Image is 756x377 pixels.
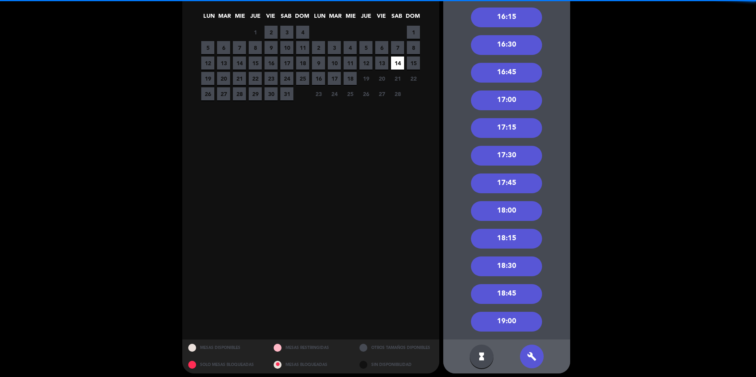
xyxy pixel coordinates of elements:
span: SAB [280,11,293,25]
span: 12 [201,57,214,70]
span: 30 [265,87,278,100]
div: 19:00 [471,312,542,332]
span: 10 [280,41,293,54]
span: 23 [265,72,278,85]
span: 22 [249,72,262,85]
span: 13 [217,57,230,70]
span: 4 [296,26,309,39]
span: 25 [296,72,309,85]
span: 19 [201,72,214,85]
span: 19 [359,72,372,85]
div: 17:15 [471,118,542,138]
span: VIE [375,11,388,25]
span: 5 [359,41,372,54]
span: 5 [201,41,214,54]
div: OTROS TAMAÑOS DIPONIBLES [353,339,439,356]
span: 15 [407,57,420,70]
span: 6 [217,41,230,54]
span: 7 [391,41,404,54]
div: 18:45 [471,284,542,304]
span: JUE [359,11,372,25]
span: 9 [312,57,325,70]
span: 16 [312,72,325,85]
span: 15 [249,57,262,70]
span: VIE [264,11,277,25]
span: 24 [280,72,293,85]
span: 17 [280,57,293,70]
span: 3 [280,26,293,39]
span: LUN [313,11,326,25]
span: 28 [391,87,404,100]
span: MIE [344,11,357,25]
div: MESAS BLOQUEADAS [268,356,353,373]
div: 17:45 [471,173,542,193]
span: MAR [218,11,231,25]
i: hourglass_full [477,352,486,361]
div: MESAS RESTRINGIDAS [268,339,353,356]
span: 25 [344,87,357,100]
span: 8 [407,41,420,54]
span: 23 [312,87,325,100]
span: 16 [265,57,278,70]
span: 17 [328,72,341,85]
span: 27 [217,87,230,100]
span: 1 [249,26,262,39]
div: MESAS DISPONIBLES [182,339,268,356]
span: DOM [406,11,419,25]
span: 28 [233,87,246,100]
div: SIN DISPONIBILIDAD [353,356,439,373]
span: 22 [407,72,420,85]
span: MAR [329,11,342,25]
span: 26 [201,87,214,100]
span: 2 [312,41,325,54]
span: DOM [295,11,308,25]
span: JUE [249,11,262,25]
span: 7 [233,41,246,54]
span: 4 [344,41,357,54]
div: 16:45 [471,63,542,83]
span: 14 [391,57,404,70]
span: 3 [328,41,341,54]
span: 8 [249,41,262,54]
div: 17:30 [471,146,542,166]
span: 24 [328,87,341,100]
div: 18:00 [471,201,542,221]
div: SOLO MESAS BLOQUEADAS [182,356,268,373]
span: 6 [375,41,388,54]
span: 20 [217,72,230,85]
span: 14 [233,57,246,70]
div: 16:15 [471,8,542,27]
div: 18:30 [471,256,542,276]
span: 26 [359,87,372,100]
span: 20 [375,72,388,85]
span: 9 [265,41,278,54]
div: 18:15 [471,229,542,249]
span: 12 [359,57,372,70]
i: build [527,352,537,361]
div: 16:30 [471,35,542,55]
div: 17:00 [471,90,542,110]
span: LUN [202,11,215,25]
span: 11 [296,41,309,54]
span: 13 [375,57,388,70]
span: 11 [344,57,357,70]
span: 18 [344,72,357,85]
span: 21 [391,72,404,85]
span: 2 [265,26,278,39]
span: 27 [375,87,388,100]
span: 31 [280,87,293,100]
span: 29 [249,87,262,100]
span: 1 [407,26,420,39]
span: 18 [296,57,309,70]
span: 10 [328,57,341,70]
span: SAB [390,11,403,25]
span: MIE [233,11,246,25]
span: 21 [233,72,246,85]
